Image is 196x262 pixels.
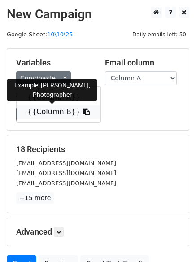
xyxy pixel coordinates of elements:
[16,180,116,187] small: [EMAIL_ADDRESS][DOMAIN_NAME]
[17,105,100,119] a: {{Column B}}
[16,227,180,237] h5: Advanced
[129,30,189,39] span: Daily emails left: 50
[129,31,189,38] a: Daily emails left: 50
[105,58,180,68] h5: Email column
[47,31,73,38] a: 10\10\25
[16,192,54,204] a: +15 more
[16,170,116,176] small: [EMAIL_ADDRESS][DOMAIN_NAME]
[16,144,180,154] h5: 18 Recipients
[7,31,73,38] small: Google Sheet:
[16,58,91,68] h5: Variables
[7,79,97,101] div: Example: [PERSON_NAME], Photographer
[16,160,116,166] small: [EMAIL_ADDRESS][DOMAIN_NAME]
[7,7,189,22] h2: New Campaign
